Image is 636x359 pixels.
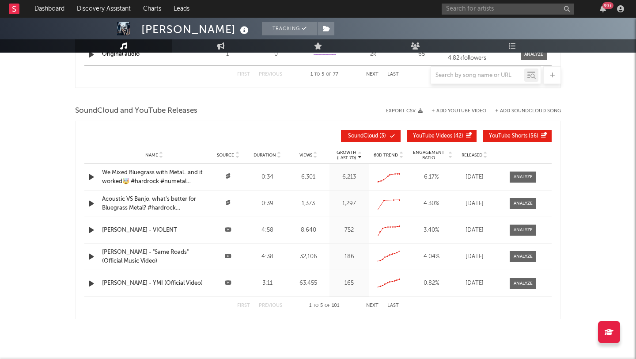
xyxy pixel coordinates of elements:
[410,226,452,235] div: 3.40 %
[337,150,356,155] p: Growth
[413,134,463,139] span: ( 42 )
[250,226,285,235] div: 4:58
[442,4,574,15] input: Search for artists
[254,153,276,158] span: Duration
[313,304,318,308] span: to
[289,279,328,288] div: 63,455
[366,303,379,308] button: Next
[457,199,492,208] div: [DATE]
[299,153,312,158] span: Views
[102,248,206,265] a: [PERSON_NAME] - "Same Roads" (Official Music Video)
[250,252,285,261] div: 4:38
[483,130,552,142] button: YouTube Shorts(56)
[457,173,492,182] div: [DATE]
[489,134,538,139] span: ( 56 )
[300,301,348,311] div: 1 5 101
[250,173,285,182] div: 0:34
[386,108,423,114] button: Export CSV
[462,153,482,158] span: Released
[289,173,328,182] div: 6,301
[259,303,282,308] button: Previous
[102,226,206,235] a: [PERSON_NAME] - VIOLENT
[489,134,527,139] span: YouTube Shorts
[413,134,452,139] span: YouTube Videos
[410,150,447,160] span: Engagement Ratio
[348,134,378,139] span: SoundCloud
[102,168,206,186] a: We Mixed Bluegrass with Metal...and it worked🤯 #hardrock #numetal #countrymusic #bluegrass
[250,199,285,208] div: 0:39
[217,153,234,158] span: Source
[457,252,492,261] div: [DATE]
[250,279,285,288] div: 3:11
[341,130,401,142] button: SoundCloud(3)
[141,22,251,37] div: [PERSON_NAME]
[457,226,492,235] div: [DATE]
[602,2,613,9] div: 99 +
[289,226,328,235] div: 8,640
[145,153,158,158] span: Name
[102,279,206,288] a: [PERSON_NAME] - YMI (Official Video)
[237,303,250,308] button: First
[600,5,606,12] button: 99+
[337,155,356,160] p: (Last 7d)
[410,252,452,261] div: 4.04 %
[374,153,398,158] span: 60D Trend
[407,130,477,142] button: YouTube Videos(42)
[400,50,444,59] div: 65
[289,252,328,261] div: 32,106
[332,199,367,208] div: 1,297
[387,303,399,308] button: Last
[457,279,492,288] div: [DATE]
[205,50,250,59] div: 1
[332,252,367,261] div: 186
[332,279,367,288] div: 165
[325,304,330,308] span: of
[431,72,524,79] input: Search by song name or URL
[486,109,561,114] button: + Add SoundCloud Song
[347,134,387,139] span: ( 3 )
[332,173,367,182] div: 6,213
[332,226,367,235] div: 752
[102,195,206,212] a: Acoustic VS Banjo, what's better for Bluegrass Metal? #hardrock #countrymusic #bluegrass
[448,55,514,61] div: 4.82k followers
[75,106,197,116] span: SoundCloud and YouTube Releases
[410,173,452,182] div: 6.17 %
[432,109,486,114] button: + Add YouTube Video
[495,109,561,114] button: + Add SoundCloud Song
[262,22,317,35] button: Tracking
[351,50,395,59] div: 2k
[410,199,452,208] div: 4.30 %
[423,109,486,114] div: + Add YouTube Video
[254,50,298,59] div: 0
[410,279,452,288] div: 0.82 %
[102,51,140,57] a: Original audio
[289,199,328,208] div: 1,373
